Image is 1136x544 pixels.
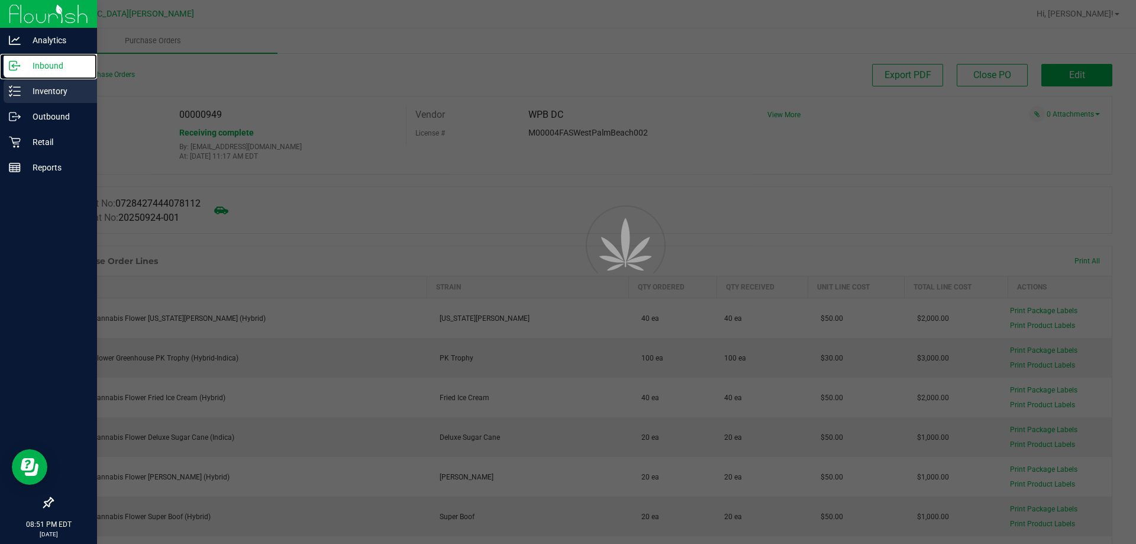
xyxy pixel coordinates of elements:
p: [DATE] [5,530,92,539]
p: Outbound [21,110,92,124]
p: Retail [21,135,92,149]
iframe: Resource center [12,449,47,485]
inline-svg: Analytics [9,34,21,46]
inline-svg: Reports [9,162,21,173]
p: Analytics [21,33,92,47]
p: Inbound [21,59,92,73]
p: 08:51 PM EDT [5,519,92,530]
inline-svg: Inventory [9,85,21,97]
p: Inventory [21,84,92,98]
p: Reports [21,160,92,175]
inline-svg: Outbound [9,111,21,123]
inline-svg: Retail [9,136,21,148]
inline-svg: Inbound [9,60,21,72]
